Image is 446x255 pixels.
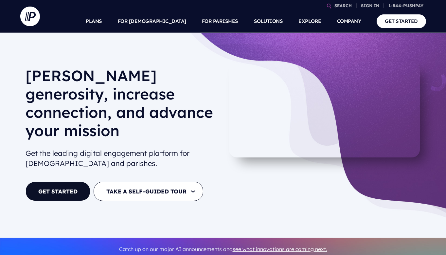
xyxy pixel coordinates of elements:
a: GET STARTED [377,14,426,28]
h1: [PERSON_NAME] generosity, increase connection, and advance your mission [26,66,218,145]
button: TAKE A SELF-GUIDED TOUR [94,182,203,201]
a: FOR PARISHES [202,10,238,33]
a: see what innovations are coming next. [233,246,327,252]
a: PLANS [86,10,102,33]
a: COMPANY [337,10,361,33]
a: SOLUTIONS [254,10,283,33]
a: GET STARTED [26,182,90,201]
h2: Get the leading digital engagement platform for [DEMOGRAPHIC_DATA] and parishes. [26,146,218,171]
a: EXPLORE [298,10,321,33]
a: FOR [DEMOGRAPHIC_DATA] [118,10,186,33]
